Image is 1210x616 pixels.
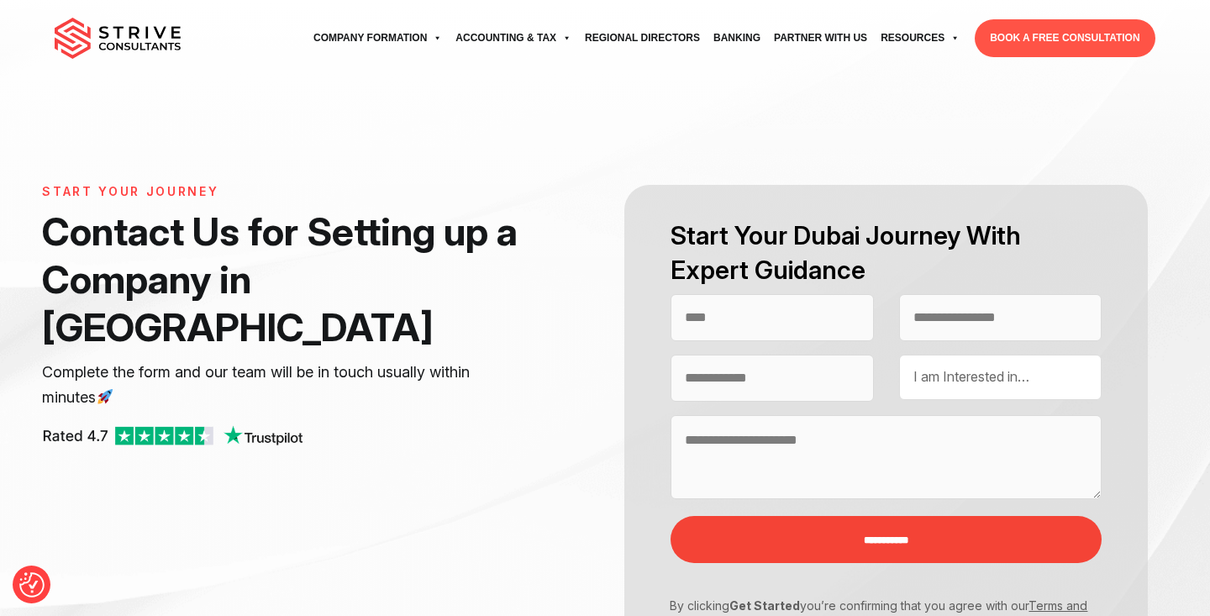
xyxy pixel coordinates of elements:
img: main-logo.svg [55,18,181,60]
a: Regional Directors [578,15,707,61]
h1: Contact Us for Setting up a Company in [GEOGRAPHIC_DATA] [42,208,526,351]
a: BOOK A FREE CONSULTATION [975,19,1155,57]
p: Complete the form and our team will be in touch usually within minutes [42,360,526,410]
img: Revisit consent button [19,572,45,598]
a: Banking [707,15,767,61]
span: I am Interested in… [913,368,1029,385]
button: Consent Preferences [19,572,45,598]
a: Resources [874,15,966,61]
a: Partner with Us [767,15,874,61]
strong: Get Started [729,598,800,613]
a: Accounting & Tax [449,15,578,61]
img: 🚀 [97,389,113,404]
h6: START YOUR JOURNEY [42,185,526,199]
a: Company Formation [307,15,449,61]
h2: Start Your Dubai Journey With Expert Guidance [671,218,1102,287]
